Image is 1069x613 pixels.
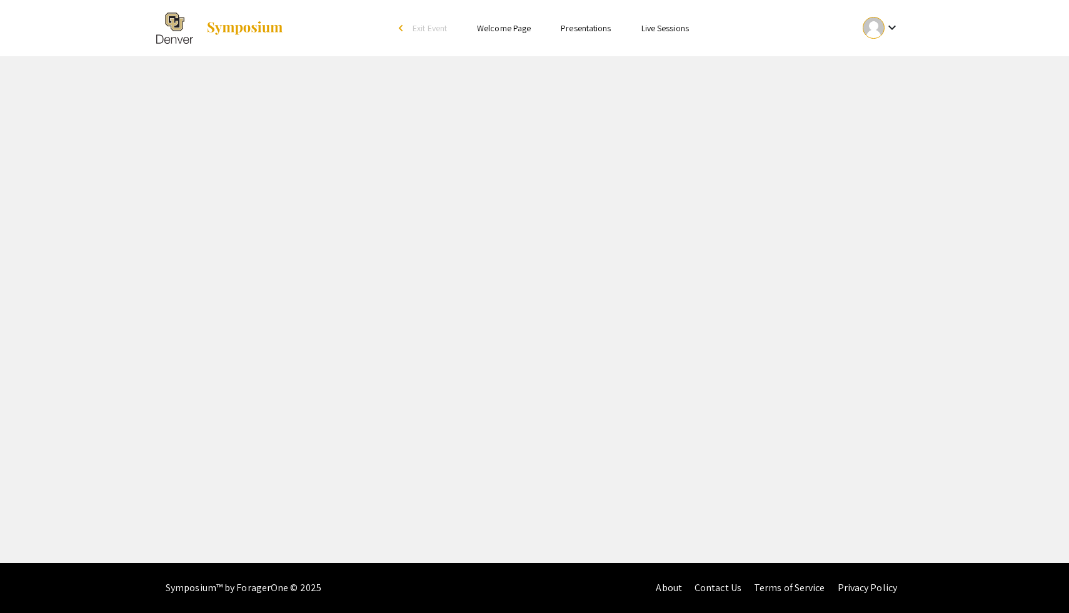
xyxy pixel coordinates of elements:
a: About [656,581,682,594]
img: The 2025 Research and Creative Activities Symposium (RaCAS) [156,12,193,44]
a: Presentations [561,22,611,34]
button: Expand account dropdown [850,14,913,42]
a: Terms of Service [754,581,825,594]
div: arrow_back_ios [399,24,406,32]
a: Contact Us [695,581,741,594]
a: Live Sessions [641,22,689,34]
a: Welcome Page [477,22,531,34]
div: Symposium™ by ForagerOne © 2025 [166,563,321,613]
a: The 2025 Research and Creative Activities Symposium (RaCAS) [156,12,284,44]
iframe: Chat [9,557,53,604]
img: Symposium by ForagerOne [206,21,284,36]
mat-icon: Expand account dropdown [885,20,900,35]
span: Exit Event [413,22,447,34]
a: Privacy Policy [838,581,897,594]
